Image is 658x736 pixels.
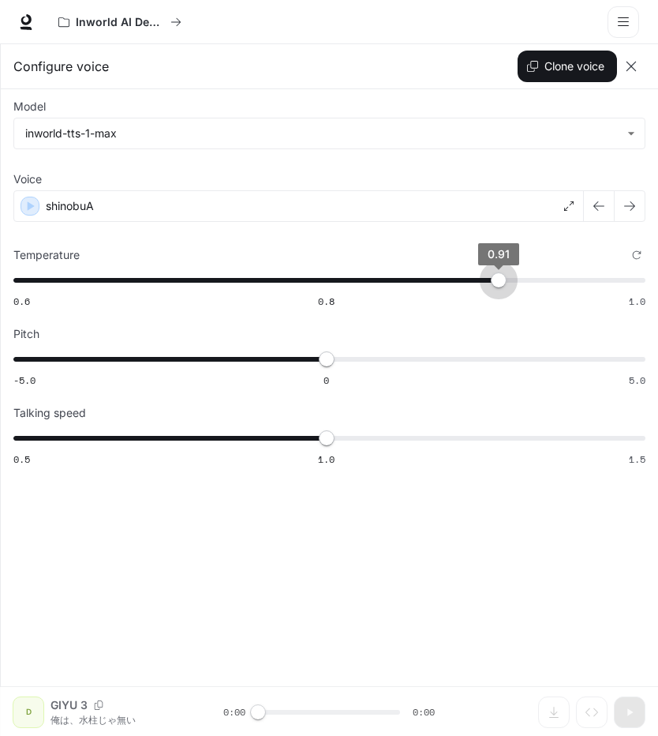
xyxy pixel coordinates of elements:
[629,452,645,466] span: 1.5
[13,452,30,466] span: 0.5
[76,16,164,29] p: Inworld AI Demos
[14,118,645,148] div: inworld-tts-1-max
[628,246,645,264] button: Reset to default
[13,295,30,308] span: 0.6
[608,6,639,38] button: open drawer
[13,329,39,340] p: Pitch
[51,6,189,38] button: All workspaces
[46,198,94,214] p: shinobuA
[13,174,42,185] p: Voice
[13,250,80,261] p: Temperature
[318,452,335,466] span: 1.0
[518,51,617,82] button: Clone voice
[318,295,335,308] span: 0.8
[13,57,109,76] p: Configure voice
[13,407,86,419] p: Talking speed
[629,374,645,387] span: 5.0
[323,374,329,387] span: 0
[488,247,510,261] span: 0.91
[13,374,36,387] span: -5.0
[13,101,46,112] p: Model
[25,126,619,141] div: inworld-tts-1-max
[629,295,645,308] span: 1.0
